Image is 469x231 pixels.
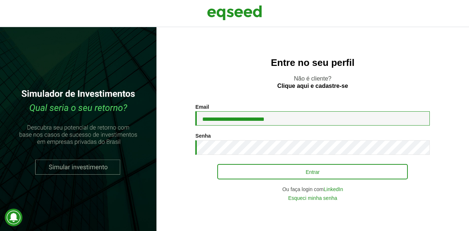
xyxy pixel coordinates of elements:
[277,83,348,89] a: Clique aqui e cadastre-se
[217,164,408,179] button: Entrar
[171,57,454,68] h2: Entre no seu perfil
[171,75,454,89] p: Não é cliente?
[288,195,337,201] a: Esqueci minha senha
[207,4,262,22] img: EqSeed Logo
[195,104,209,109] label: Email
[324,187,343,192] a: LinkedIn
[195,187,430,192] div: Ou faça login com
[195,133,211,138] label: Senha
